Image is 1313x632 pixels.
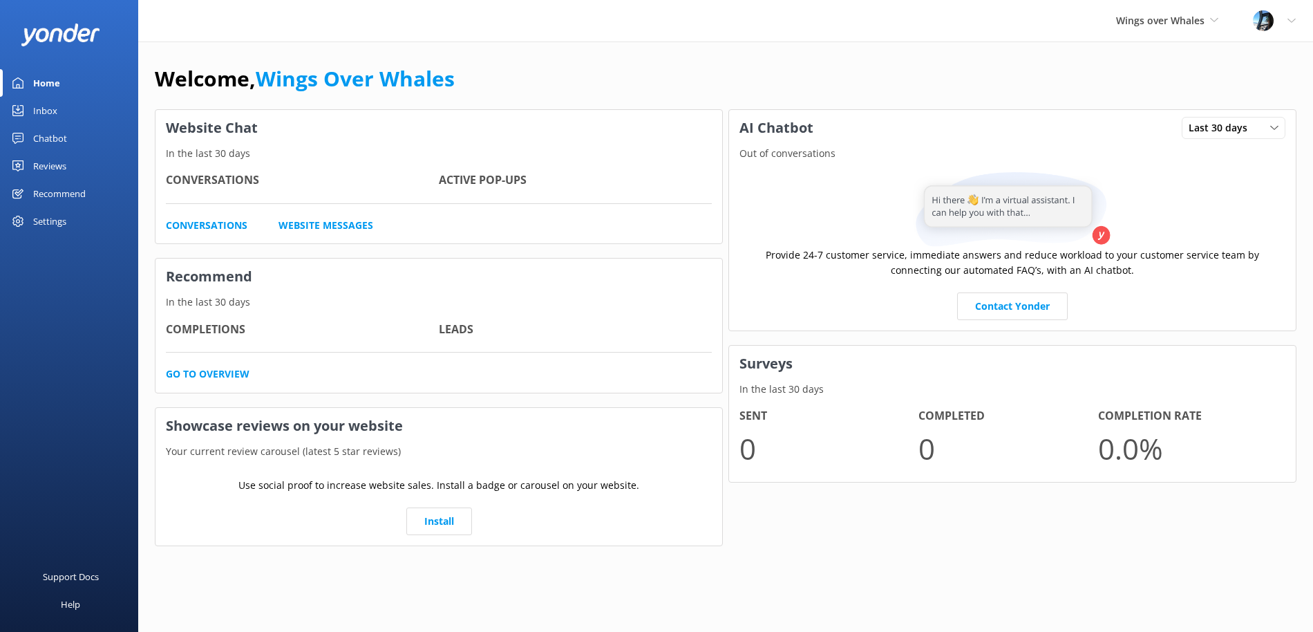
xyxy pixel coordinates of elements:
h4: Sent [739,407,918,425]
h3: Surveys [729,346,1296,382]
div: Recommend [33,180,86,207]
span: Wings over Whales [1116,14,1205,27]
h3: Showcase reviews on your website [155,408,722,444]
h3: Website Chat [155,110,722,146]
a: Website Messages [278,218,373,233]
div: Reviews [33,152,66,180]
span: Last 30 days [1189,120,1256,136]
h4: Active Pop-ups [439,171,712,189]
p: 0 [918,425,1097,472]
div: Settings [33,207,66,235]
p: Out of conversations [729,146,1296,161]
a: Install [406,508,472,535]
h1: Welcome, [155,62,455,95]
a: Conversations [166,218,247,233]
div: Chatbot [33,124,67,152]
h4: Completions [166,321,439,339]
img: assistant... [912,172,1113,248]
p: In the last 30 days [155,295,722,310]
p: In the last 30 days [729,382,1296,397]
p: Use social proof to increase website sales. Install a badge or carousel on your website. [238,478,639,493]
div: Support Docs [43,563,99,591]
a: Contact Yonder [957,292,1068,320]
a: Wings Over Whales [256,64,455,93]
img: yonder-white-logo.png [21,24,100,46]
p: Provide 24-7 customer service, immediate answers and reduce workload to your customer service tea... [739,248,1285,279]
div: Help [61,591,80,618]
h4: Completed [918,407,1097,425]
h4: Leads [439,321,712,339]
div: Inbox [33,97,57,124]
img: 145-1635463833.jpg [1253,10,1274,31]
div: Home [33,69,60,97]
p: In the last 30 days [155,146,722,161]
h4: Completion Rate [1098,407,1277,425]
p: Your current review carousel (latest 5 star reviews) [155,444,722,459]
p: 0.0 % [1098,425,1277,472]
p: 0 [739,425,918,472]
h3: Recommend [155,259,722,295]
h3: AI Chatbot [729,110,824,146]
a: Go to overview [166,366,249,382]
h4: Conversations [166,171,439,189]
